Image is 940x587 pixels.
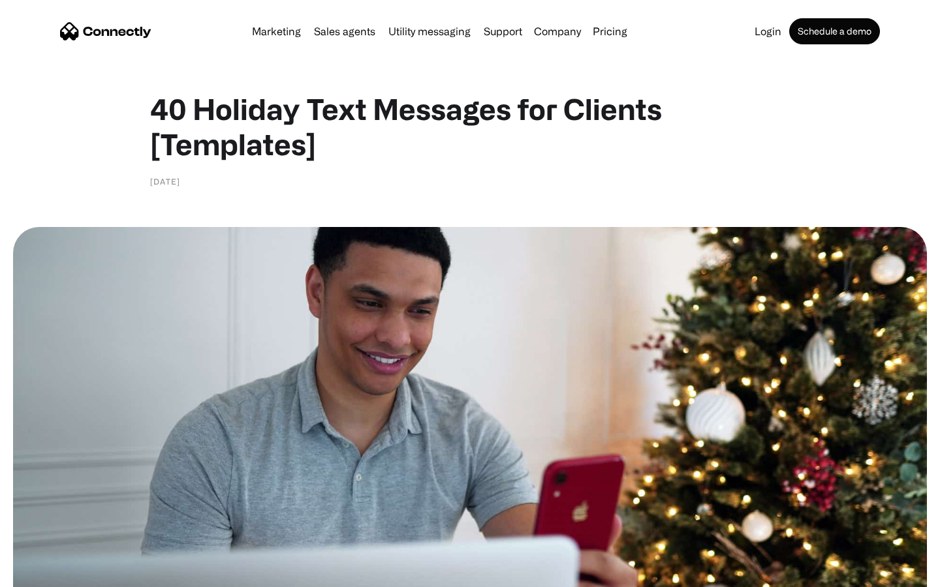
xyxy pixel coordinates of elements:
div: Company [534,22,581,40]
h1: 40 Holiday Text Messages for Clients [Templates] [150,91,790,162]
a: Marketing [247,26,306,37]
a: Pricing [587,26,633,37]
a: Sales agents [309,26,381,37]
a: Utility messaging [383,26,476,37]
div: [DATE] [150,175,180,188]
a: Login [749,26,787,37]
a: Schedule a demo [789,18,880,44]
a: Support [478,26,527,37]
